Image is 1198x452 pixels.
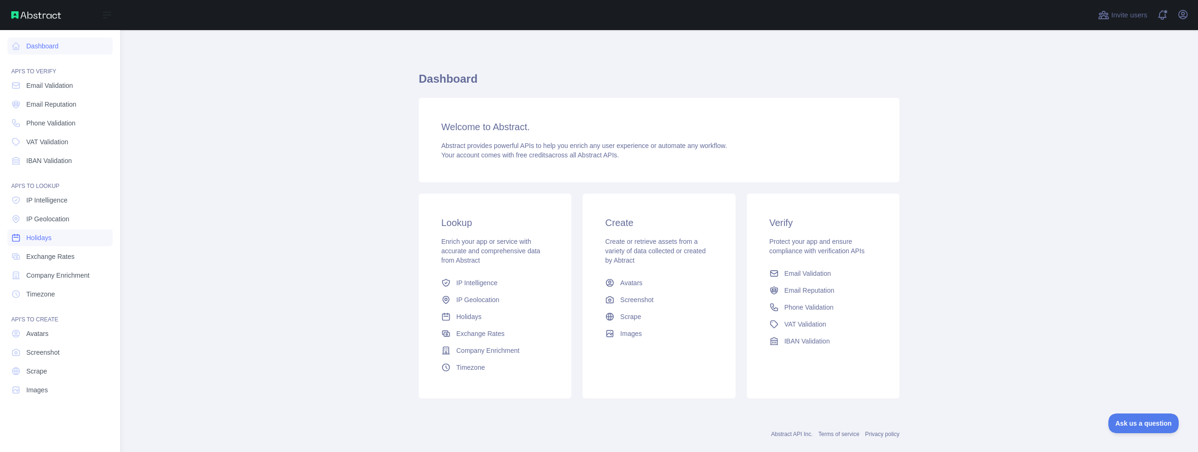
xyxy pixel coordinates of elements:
span: IP Geolocation [26,214,69,224]
span: IBAN Validation [26,156,72,165]
iframe: Toggle Customer Support [1108,413,1179,433]
a: Holidays [8,229,113,246]
a: Email Reputation [8,96,113,113]
span: Protect your app and ensure compliance with verification APIs [769,238,865,255]
a: IP Intelligence [8,192,113,209]
div: API'S TO LOOKUP [8,171,113,190]
a: Screenshot [8,344,113,361]
span: VAT Validation [26,137,68,147]
a: Terms of service [818,431,859,437]
span: Scrape [26,366,47,376]
a: Dashboard [8,38,113,55]
a: Avatars [8,325,113,342]
span: Company Enrichment [26,271,90,280]
h3: Welcome to Abstract. [441,120,877,133]
a: IP Geolocation [438,291,553,308]
span: Avatars [620,278,642,288]
span: Email Validation [784,269,831,278]
a: Email Validation [766,265,881,282]
a: Exchange Rates [438,325,553,342]
button: Invite users [1096,8,1149,23]
a: Abstract API Inc. [771,431,813,437]
span: Create or retrieve assets from a variety of data collected or created by Abtract [605,238,706,264]
span: Screenshot [26,348,60,357]
span: Images [620,329,642,338]
span: IP Intelligence [456,278,498,288]
a: Timezone [438,359,553,376]
a: Images [601,325,716,342]
span: IP Geolocation [456,295,499,304]
a: VAT Validation [8,133,113,150]
span: Screenshot [620,295,653,304]
a: Scrape [601,308,716,325]
span: Holidays [26,233,52,242]
a: Privacy policy [865,431,899,437]
span: Enrich your app or service with accurate and comprehensive data from Abstract [441,238,540,264]
a: IBAN Validation [8,152,113,169]
span: Avatars [26,329,48,338]
div: API'S TO VERIFY [8,56,113,75]
span: Company Enrichment [456,346,520,355]
div: API'S TO CREATE [8,304,113,323]
span: Timezone [456,363,485,372]
span: IBAN Validation [784,336,830,346]
span: Abstract provides powerful APIs to help you enrich any user experience or automate any workflow. [441,142,727,149]
a: Company Enrichment [438,342,553,359]
span: Email Reputation [784,286,835,295]
span: IP Intelligence [26,195,68,205]
h3: Lookup [441,216,549,229]
span: Holidays [456,312,482,321]
a: IP Intelligence [438,274,553,291]
span: Phone Validation [784,303,834,312]
a: IBAN Validation [766,333,881,350]
span: Email Validation [26,81,73,90]
a: Phone Validation [8,115,113,132]
a: Scrape [8,363,113,380]
a: Company Enrichment [8,267,113,284]
a: Email Reputation [766,282,881,299]
a: Exchange Rates [8,248,113,265]
a: VAT Validation [766,316,881,333]
a: Timezone [8,286,113,303]
a: Screenshot [601,291,716,308]
img: Abstract API [11,11,61,19]
span: Invite users [1111,10,1147,21]
h1: Dashboard [419,71,899,94]
h3: Create [605,216,713,229]
a: Images [8,382,113,398]
h3: Verify [769,216,877,229]
span: Timezone [26,289,55,299]
span: Exchange Rates [456,329,505,338]
span: Phone Validation [26,118,76,128]
span: Exchange Rates [26,252,75,261]
span: Your account comes with across all Abstract APIs. [441,151,619,159]
span: Email Reputation [26,100,77,109]
span: Images [26,385,48,395]
a: Holidays [438,308,553,325]
span: VAT Validation [784,320,826,329]
span: free credits [516,151,548,159]
a: IP Geolocation [8,210,113,227]
span: Scrape [620,312,641,321]
a: Avatars [601,274,716,291]
a: Phone Validation [766,299,881,316]
a: Email Validation [8,77,113,94]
